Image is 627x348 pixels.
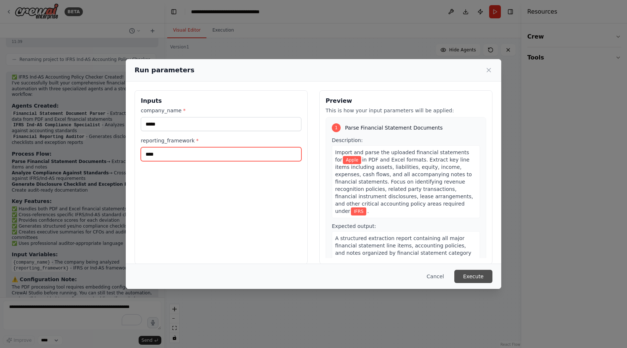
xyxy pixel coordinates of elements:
button: Execute [454,270,492,283]
button: Cancel [421,270,450,283]
span: Variable: company_name [343,156,361,164]
h2: Run parameters [135,65,194,75]
span: Expected output: [332,223,376,229]
span: . [367,208,368,214]
label: company_name [141,107,301,114]
span: Parse Financial Statement Documents [345,124,443,131]
span: Import and parse the uploaded financial statements for [335,149,469,163]
h3: Preview [326,97,486,105]
h3: Inputs [141,97,301,105]
div: 1 [332,123,341,132]
span: A structured extraction report containing all major financial statement line items, accounting po... [335,235,474,278]
label: reporting_framework [141,137,301,144]
span: Variable: reporting_framework [351,207,366,215]
span: in PDF and Excel formats. Extract key line items including assets, liabilities, equity, income, e... [335,157,473,214]
span: Description: [332,137,363,143]
p: This is how your input parameters will be applied: [326,107,486,114]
